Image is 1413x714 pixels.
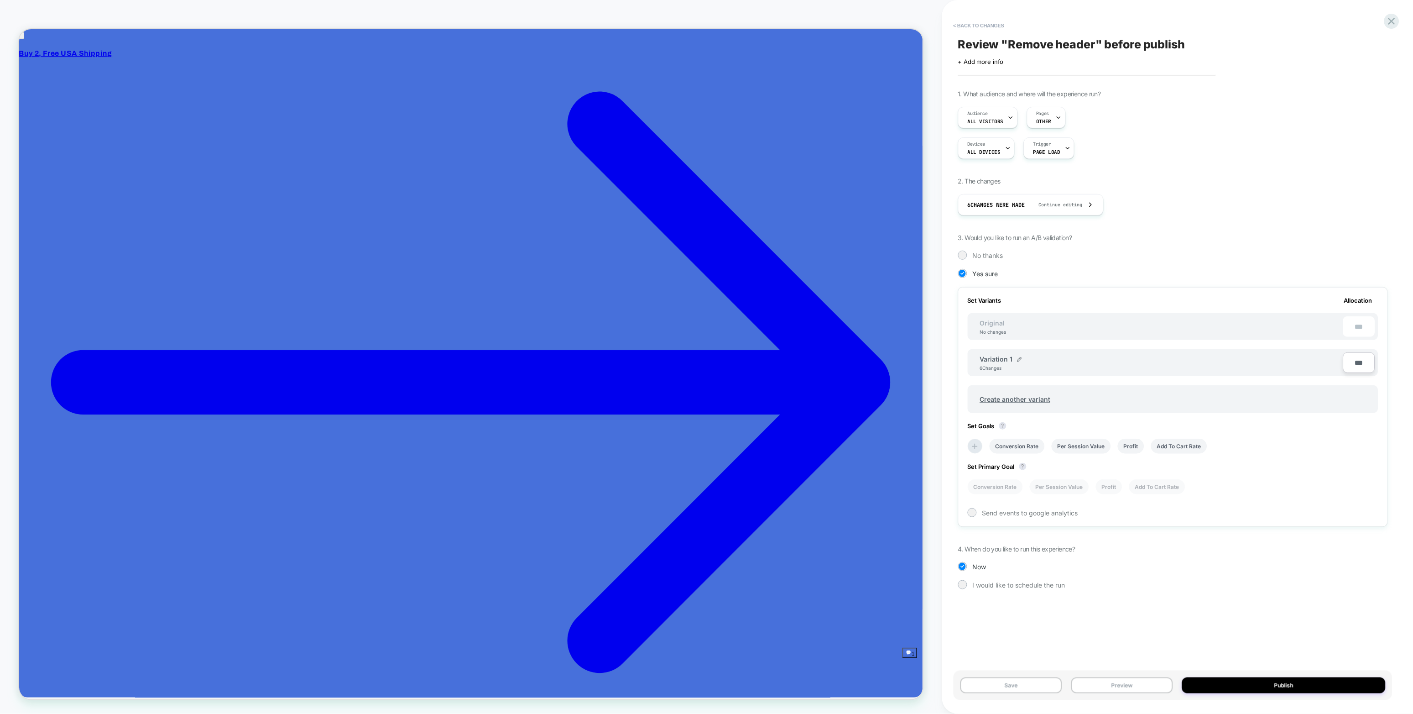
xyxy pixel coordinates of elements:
[971,388,1060,410] span: Create another variant
[1019,463,1027,470] button: ?
[971,319,1014,327] span: Original
[982,509,1078,517] span: Send events to google analytics
[1129,479,1185,494] li: Add To Cart Rate
[1030,479,1089,494] li: Per Session Value
[960,677,1062,693] button: Save
[1344,297,1372,304] span: Allocation
[1118,439,1144,454] li: Profit
[968,479,1023,494] li: Conversion Rate
[968,110,988,117] span: Audience
[968,141,985,147] span: Devices
[1096,479,1122,494] li: Profit
[1037,118,1052,125] span: OTHER
[1071,677,1173,693] button: Preview
[990,439,1045,454] li: Conversion Rate
[980,355,1013,363] span: Variation 1
[1033,149,1060,155] span: Page Load
[973,270,998,278] span: Yes sure
[1030,202,1083,208] span: Continue editing
[958,234,1072,241] span: 3. Would you like to run an A/B validation?
[958,545,1075,553] span: 4. When do you like to run this experience?
[1151,439,1207,454] li: Add To Cart Rate
[968,149,1001,155] span: ALL DEVICES
[1182,677,1386,693] button: Publish
[1052,439,1111,454] li: Per Session Value
[949,18,1009,33] button: < Back to changes
[958,37,1185,51] span: Review " Remove header " before publish
[968,297,1001,304] span: Set Variants
[958,58,1004,65] span: + Add more info
[973,563,986,571] span: Now
[968,118,1004,125] span: All Visitors
[968,422,1011,430] span: Set Goals
[1033,141,1051,147] span: Trigger
[980,365,1007,371] div: 6 Changes
[1037,110,1049,117] span: Pages
[1017,357,1022,362] img: edit
[968,201,1025,209] span: 6 Changes were made
[973,581,1065,589] span: I would like to schedule the run
[973,252,1003,259] span: No thanks
[958,90,1101,98] span: 1. What audience and where will the experience run?
[958,177,1001,185] span: 2. The changes
[971,329,1016,335] div: No changes
[999,422,1006,430] button: ?
[968,463,1031,470] span: Set Primary Goal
